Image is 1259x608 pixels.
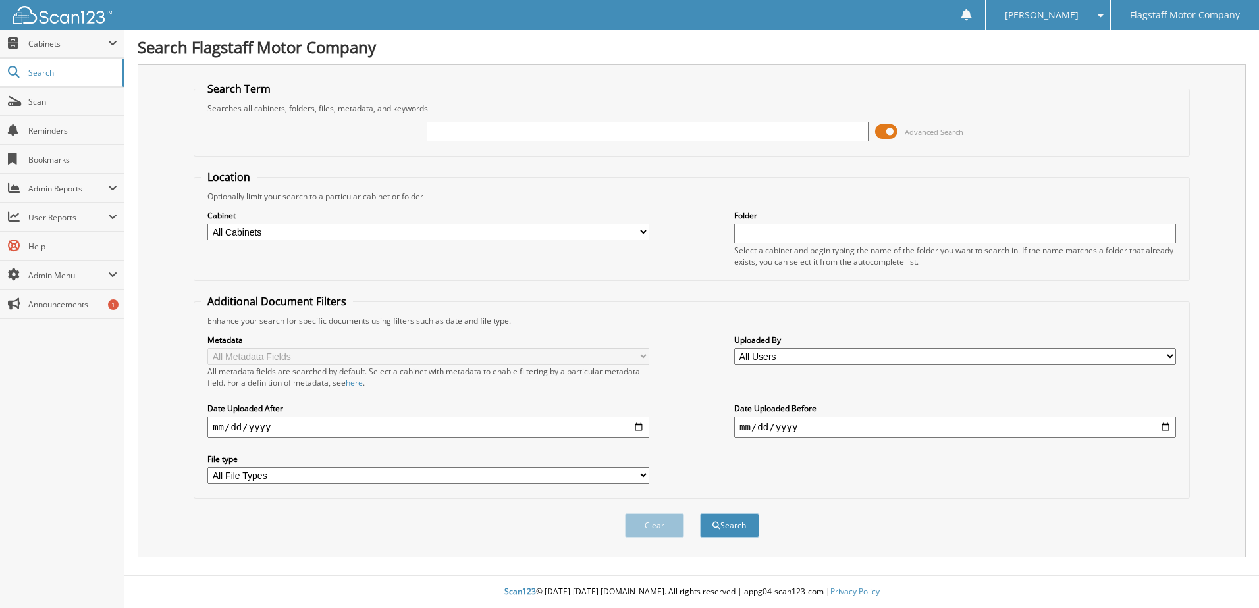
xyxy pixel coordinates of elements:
[201,170,257,184] legend: Location
[28,241,117,252] span: Help
[207,334,649,345] label: Metadata
[905,127,963,137] span: Advanced Search
[201,191,1183,202] div: Optionally limit your search to a particular cabinet or folder
[13,6,112,24] img: scan123-logo-white.svg
[28,212,108,223] span: User Reports
[734,417,1176,438] input: end
[28,183,108,194] span: Admin Reports
[207,417,649,438] input: start
[734,403,1176,414] label: Date Uploaded Before
[1130,11,1240,19] span: Flagstaff Motor Company
[201,103,1183,114] div: Searches all cabinets, folders, files, metadata, and keywords
[108,299,119,310] div: 1
[28,38,108,49] span: Cabinets
[138,36,1246,58] h1: Search Flagstaff Motor Company
[1005,11,1079,19] span: [PERSON_NAME]
[124,576,1259,608] div: © [DATE]-[DATE] [DOMAIN_NAME]. All rights reserved | appg04-scan123-com |
[28,154,117,165] span: Bookmarks
[207,366,649,388] div: All metadata fields are searched by default. Select a cabinet with metadata to enable filtering b...
[28,125,117,136] span: Reminders
[504,586,536,597] span: Scan123
[207,453,649,465] label: File type
[201,82,277,96] legend: Search Term
[201,294,353,309] legend: Additional Document Filters
[734,210,1176,221] label: Folder
[207,403,649,414] label: Date Uploaded After
[1193,545,1259,608] iframe: Chat Widget
[734,334,1176,345] label: Uploaded By
[28,96,117,107] span: Scan
[830,586,880,597] a: Privacy Policy
[201,315,1183,326] div: Enhance your search for specific documents using filters such as date and file type.
[700,513,759,538] button: Search
[346,377,363,388] a: here
[28,67,115,78] span: Search
[207,210,649,221] label: Cabinet
[734,245,1176,267] div: Select a cabinet and begin typing the name of the folder you want to search in. If the name match...
[28,299,117,310] span: Announcements
[625,513,684,538] button: Clear
[28,270,108,281] span: Admin Menu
